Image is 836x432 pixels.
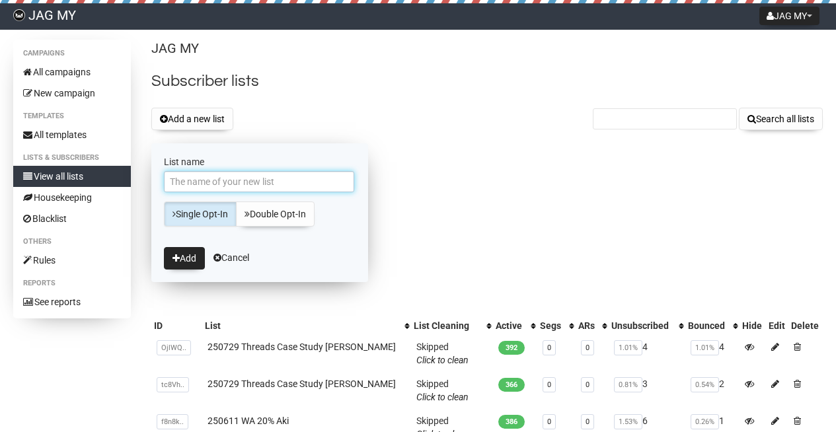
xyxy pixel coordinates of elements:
a: 0 [586,380,589,389]
th: Segs: No sort applied, activate to apply an ascending sort [537,316,576,335]
a: 250611 WA 20% Aki [208,415,289,426]
h2: Subscriber lists [151,69,823,93]
th: Unsubscribed: No sort applied, activate to apply an ascending sort [609,316,685,335]
div: Hide [742,319,763,332]
a: 0 [547,343,551,352]
a: Blacklist [13,208,131,229]
div: Edit [769,319,786,332]
li: Lists & subscribers [13,150,131,166]
span: Skipped [416,342,469,365]
a: New campaign [13,83,131,104]
span: 1.01% [614,340,642,355]
span: 1.53% [614,414,642,429]
th: Hide: No sort applied, sorting is disabled [740,316,765,335]
td: 3 [609,372,685,409]
th: Active: No sort applied, activate to apply an ascending sort [493,316,537,335]
div: List [205,319,398,332]
span: 366 [498,378,525,392]
a: Cancel [213,252,249,263]
a: All templates [13,124,131,145]
div: ID [154,319,200,332]
th: ID: No sort applied, sorting is disabled [151,316,202,335]
td: 4 [685,335,740,372]
div: ARs [578,319,596,332]
span: Skipped [416,378,469,402]
a: 250729 Threads Case Study [PERSON_NAME] [208,378,396,389]
button: Add [164,247,205,270]
span: 386 [498,415,525,429]
a: Single Opt-In [164,201,237,227]
span: 0.26% [691,414,719,429]
a: Click to clean [416,355,469,365]
span: 0.81% [614,377,642,392]
th: Bounced: No sort applied, activate to apply an ascending sort [685,316,740,335]
th: Edit: No sort applied, sorting is disabled [766,316,788,335]
p: JAG MY [151,40,823,57]
div: Bounced [688,319,727,332]
input: The name of your new list [164,171,354,192]
label: List name [164,156,356,168]
span: 1.01% [691,340,719,355]
a: Rules [13,250,131,271]
th: Delete: No sort applied, sorting is disabled [788,316,823,335]
button: Search all lists [739,108,823,130]
li: Templates [13,108,131,124]
td: 4 [609,335,685,372]
li: Reports [13,275,131,291]
th: List Cleaning: No sort applied, activate to apply an ascending sort [411,316,493,335]
div: List Cleaning [414,319,480,332]
a: Double Opt-In [236,201,315,227]
span: OjlWQ.. [157,340,191,355]
div: Active [496,319,523,332]
div: Delete [791,319,820,332]
th: ARs: No sort applied, activate to apply an ascending sort [576,316,609,335]
img: 4bed084ccc48ce818600cfcd88ae3e99 [13,9,25,21]
li: Campaigns [13,46,131,61]
button: Add a new list [151,108,233,130]
button: JAG MY [759,7,819,25]
td: 2 [685,372,740,409]
span: 0.54% [691,377,719,392]
div: Unsubscribed [611,319,671,332]
th: List: No sort applied, activate to apply an ascending sort [202,316,411,335]
span: tc8Vh.. [157,377,189,392]
div: Segs [540,319,562,332]
a: 0 [586,343,589,352]
a: All campaigns [13,61,131,83]
a: 0 [547,380,551,389]
a: View all lists [13,166,131,187]
li: Others [13,234,131,250]
span: f8n8k.. [157,414,188,429]
a: Click to clean [416,392,469,402]
a: 250729 Threads Case Study [PERSON_NAME] [208,342,396,352]
span: 392 [498,341,525,355]
a: 0 [547,417,551,426]
a: 0 [586,417,589,426]
a: See reports [13,291,131,312]
a: Housekeeping [13,187,131,208]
